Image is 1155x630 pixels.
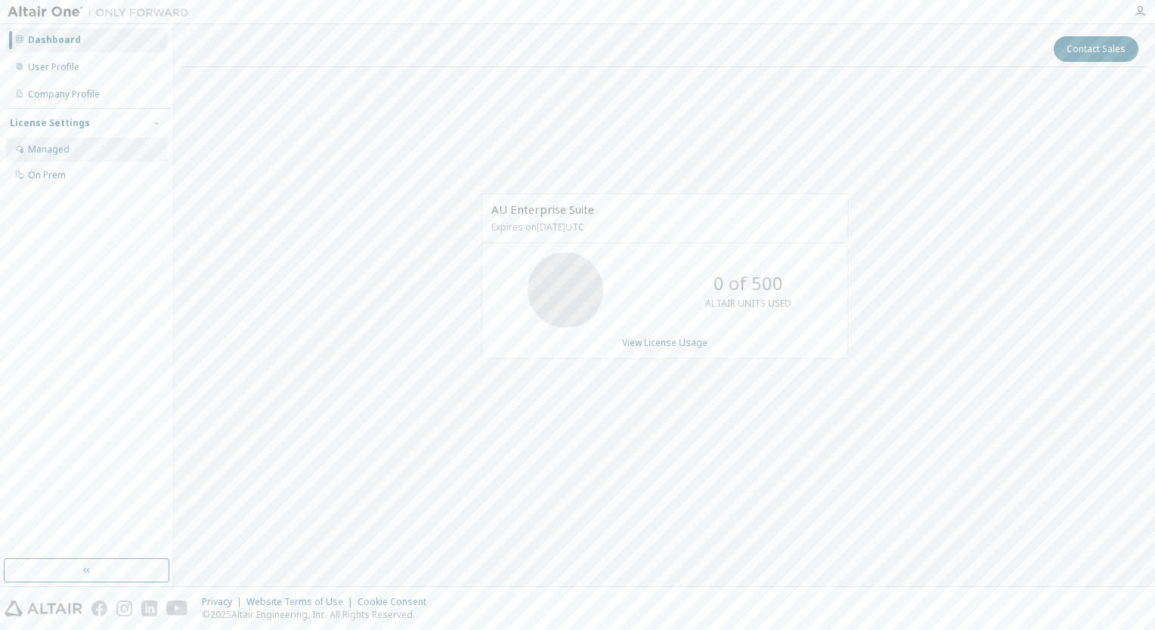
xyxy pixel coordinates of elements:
[5,601,82,616] img: altair_logo.svg
[91,601,107,616] img: facebook.svg
[28,144,70,156] div: Managed
[622,336,708,349] a: View License Usage
[116,601,132,616] img: instagram.svg
[28,169,66,181] div: On Prem
[141,601,157,616] img: linkedin.svg
[202,596,246,608] div: Privacy
[358,596,435,608] div: Cookie Consent
[705,297,791,310] p: ALTAIR UNITS USED
[8,5,197,20] img: Altair One
[10,117,90,129] div: License Settings
[246,596,358,608] div: Website Terms of Use
[491,202,594,217] span: AU Enterprise Suite
[1054,36,1138,62] button: Contact Sales
[166,601,188,616] img: youtube.svg
[28,88,100,100] div: Company Profile
[202,608,435,621] p: © 2025 Altair Engineering, Inc. All Rights Reserved.
[491,221,835,233] p: Expires on [DATE] UTC
[28,61,79,73] div: User Profile
[28,34,81,46] div: Dashboard
[714,270,783,296] p: 0 of 500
